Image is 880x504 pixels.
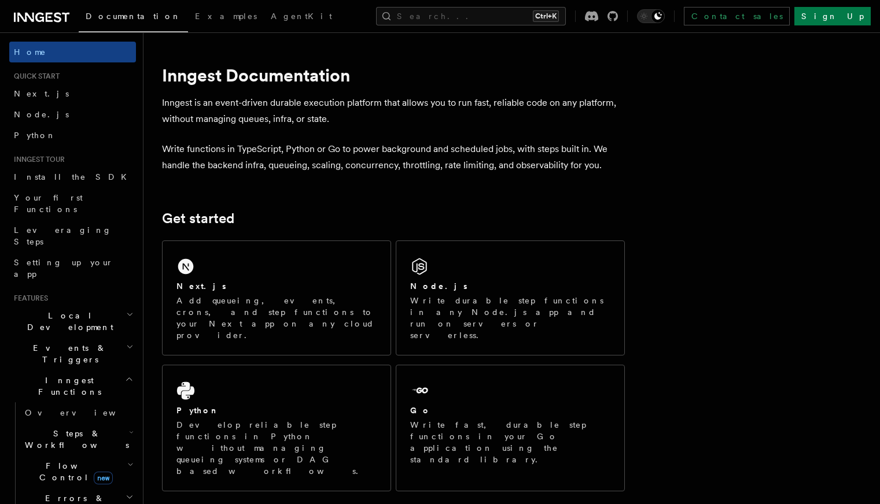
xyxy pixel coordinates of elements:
span: Examples [195,12,257,21]
button: Inngest Functions [9,370,136,402]
a: Install the SDK [9,166,136,187]
span: Overview [25,408,144,417]
span: Leveraging Steps [14,225,112,246]
a: Home [9,42,136,62]
span: Quick start [9,72,60,81]
span: Node.js [14,110,69,119]
span: Install the SDK [14,172,134,181]
button: Local Development [9,305,136,338]
a: Python [9,125,136,146]
p: Develop reliable step functions in Python without managing queueing systems or DAG based workflows. [176,419,377,477]
button: Flow Controlnew [20,455,136,488]
a: Documentation [79,3,188,32]
h1: Inngest Documentation [162,65,625,86]
p: Add queueing, events, crons, and step functions to your Next app on any cloud provider. [176,295,377,341]
a: Get started [162,210,234,227]
p: Inngest is an event-driven durable execution platform that allows you to run fast, reliable code ... [162,95,625,127]
p: Write fast, durable step functions in your Go application using the standard library. [410,419,610,465]
a: AgentKit [264,3,339,31]
span: Events & Triggers [9,342,126,365]
span: Features [9,294,48,303]
button: Steps & Workflows [20,423,136,455]
span: Inngest Functions [9,375,125,398]
span: Inngest tour [9,155,65,164]
h2: Node.js [410,280,467,292]
span: new [94,472,113,484]
span: Setting up your app [14,258,113,279]
button: Events & Triggers [9,338,136,370]
h2: Next.js [176,280,226,292]
span: Documentation [86,12,181,21]
button: Toggle dark mode [637,9,665,23]
span: Steps & Workflows [20,428,129,451]
a: GoWrite fast, durable step functions in your Go application using the standard library. [396,365,625,491]
a: Setting up your app [9,252,136,284]
p: Write durable step functions in any Node.js app and run on servers or serverless. [410,295,610,341]
span: Local Development [9,310,126,333]
p: Write functions in TypeScript, Python or Go to power background and scheduled jobs, with steps bu... [162,141,625,173]
a: Overview [20,402,136,423]
span: Next.js [14,89,69,98]
a: Examples [188,3,264,31]
span: Python [14,131,56,140]
span: Your first Functions [14,193,83,214]
span: Home [14,46,46,58]
h2: Python [176,405,219,416]
a: Leveraging Steps [9,220,136,252]
a: Node.jsWrite durable step functions in any Node.js app and run on servers or serverless. [396,240,625,355]
a: Contact sales [684,7,790,25]
span: AgentKit [271,12,332,21]
h2: Go [410,405,431,416]
a: Node.js [9,104,136,125]
span: Flow Control [20,460,127,483]
a: PythonDevelop reliable step functions in Python without managing queueing systems or DAG based wo... [162,365,391,491]
a: Next.js [9,83,136,104]
a: Next.jsAdd queueing, events, crons, and step functions to your Next app on any cloud provider. [162,240,391,355]
kbd: Ctrl+K [533,10,559,22]
a: Your first Functions [9,187,136,220]
a: Sign Up [794,7,871,25]
button: Search...Ctrl+K [376,7,566,25]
